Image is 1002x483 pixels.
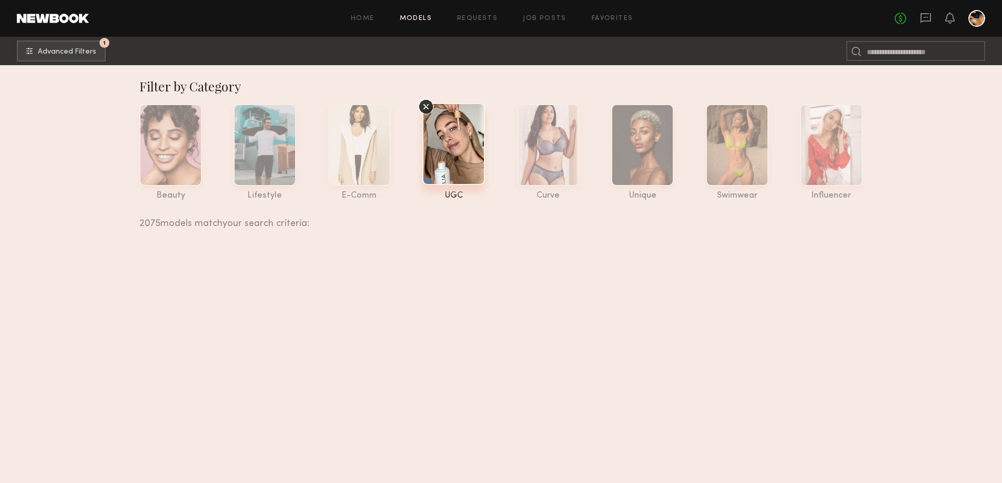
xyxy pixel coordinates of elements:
[457,15,498,22] a: Requests
[38,48,96,56] span: Advanced Filters
[234,191,296,200] div: lifestyle
[523,15,566,22] a: Job Posts
[328,191,391,200] div: e-comm
[422,191,485,200] div: UGC
[517,191,580,200] div: curve
[351,15,375,22] a: Home
[139,207,854,229] div: 2075 models match your search criteria:
[800,191,863,200] div: influencer
[103,40,106,45] span: 1
[592,15,633,22] a: Favorites
[611,191,674,200] div: unique
[706,191,768,200] div: swimwear
[400,15,432,22] a: Models
[139,78,863,95] div: Filter by Category
[139,191,202,200] div: beauty
[17,40,106,61] button: 1Advanced Filters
